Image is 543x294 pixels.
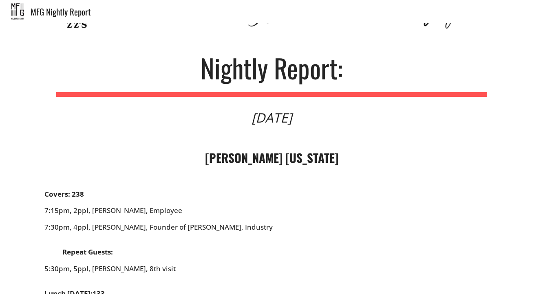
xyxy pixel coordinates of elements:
[201,55,343,81] div: Nightly Report:
[252,111,292,124] div: [DATE]
[62,247,113,257] strong: Repeat Guests:
[44,190,499,290] div: 7:15pm, 2ppl, [PERSON_NAME], Employee 7:30pm, 4ppl, [PERSON_NAME], Founder of [PERSON_NAME], Indu...
[44,189,84,199] strong: Covers: 238
[31,7,543,16] div: MFG Nightly Report
[11,3,24,20] img: mfg_nightly.jpeg
[205,149,338,166] strong: [PERSON_NAME] [US_STATE]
